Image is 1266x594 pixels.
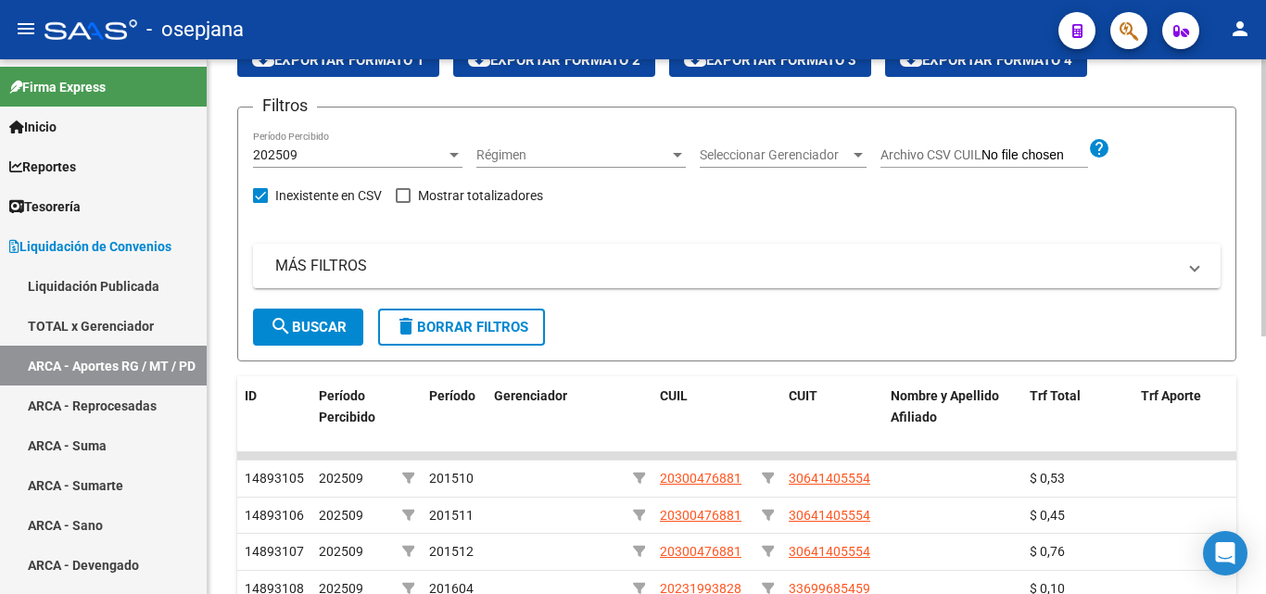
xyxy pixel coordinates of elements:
[476,147,669,163] span: Régimen
[422,376,487,458] datatable-header-cell: Período
[237,44,439,77] button: Exportar Formato 1
[789,388,817,403] span: CUIT
[395,315,417,337] mat-icon: delete
[253,147,298,162] span: 202509
[418,184,543,207] span: Mostrar totalizadores
[245,471,304,486] span: 14893105
[781,376,883,458] datatable-header-cell: CUIT
[429,508,474,523] span: 201511
[378,309,545,346] button: Borrar Filtros
[660,508,741,523] span: 20300476881
[319,544,363,559] span: 202509
[15,18,37,40] mat-icon: menu
[1030,388,1081,403] span: Trf Total
[253,244,1221,288] mat-expansion-panel-header: MÁS FILTROS
[789,508,870,523] span: 30641405554
[275,256,1176,276] mat-panel-title: MÁS FILTROS
[883,376,1022,458] datatable-header-cell: Nombre y Apellido Afiliado
[453,44,655,77] button: Exportar Formato 2
[252,48,274,70] mat-icon: cloud_download
[429,471,474,486] span: 201510
[429,544,474,559] span: 201512
[270,315,292,337] mat-icon: search
[9,236,171,257] span: Liquidación de Convenios
[146,9,244,50] span: - osepjana
[487,376,626,458] datatable-header-cell: Gerenciador
[1141,388,1201,403] span: Trf Aporte
[789,544,870,559] span: 30641405554
[9,157,76,177] span: Reportes
[660,544,741,559] span: 20300476881
[319,508,363,523] span: 202509
[468,48,490,70] mat-icon: cloud_download
[700,147,850,163] span: Seleccionar Gerenciador
[245,508,304,523] span: 14893106
[1229,18,1251,40] mat-icon: person
[900,48,922,70] mat-icon: cloud_download
[880,147,981,162] span: Archivo CSV CUIL
[1133,376,1245,458] datatable-header-cell: Trf Aporte
[885,44,1087,77] button: Exportar Formato 4
[311,376,395,458] datatable-header-cell: Período Percibido
[660,471,741,486] span: 20300476881
[252,52,424,69] span: Exportar Formato 1
[1030,544,1065,559] span: $ 0,76
[270,319,347,335] span: Buscar
[9,117,57,137] span: Inicio
[395,319,528,335] span: Borrar Filtros
[900,52,1072,69] span: Exportar Formato 4
[319,471,363,486] span: 202509
[245,388,257,403] span: ID
[468,52,640,69] span: Exportar Formato 2
[684,52,856,69] span: Exportar Formato 3
[9,77,106,97] span: Firma Express
[1030,471,1065,486] span: $ 0,53
[237,376,311,458] datatable-header-cell: ID
[684,48,706,70] mat-icon: cloud_download
[1022,376,1133,458] datatable-header-cell: Trf Total
[891,388,999,424] span: Nombre y Apellido Afiliado
[1088,137,1110,159] mat-icon: help
[981,147,1088,164] input: Archivo CSV CUIL
[1030,508,1065,523] span: $ 0,45
[1203,531,1247,575] div: Open Intercom Messenger
[253,309,363,346] button: Buscar
[275,184,382,207] span: Inexistente en CSV
[652,376,754,458] datatable-header-cell: CUIL
[494,388,567,403] span: Gerenciador
[660,388,688,403] span: CUIL
[319,388,375,424] span: Período Percibido
[253,93,317,119] h3: Filtros
[789,471,870,486] span: 30641405554
[429,388,475,403] span: Período
[669,44,871,77] button: Exportar Formato 3
[245,544,304,559] span: 14893107
[9,196,81,217] span: Tesorería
